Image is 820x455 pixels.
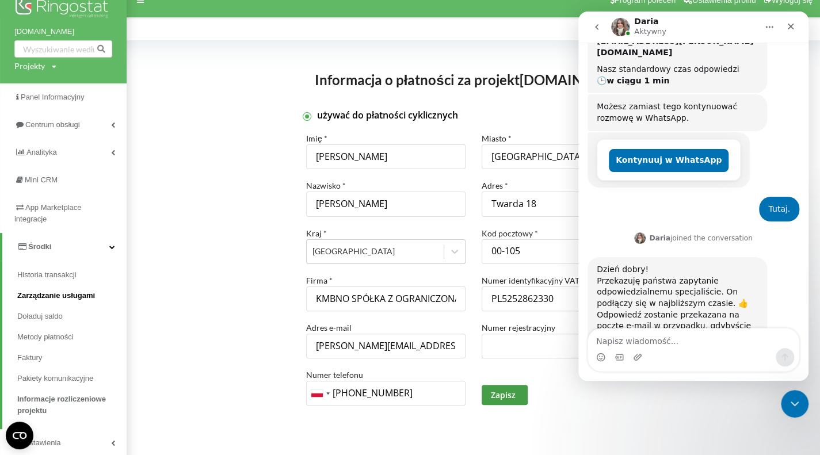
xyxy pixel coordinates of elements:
a: Informacje rozliczeniowe projektu [17,389,127,421]
span: Numer telefonu [306,370,363,380]
span: Zarządzanie usługami [17,290,95,301]
button: Selektor emotek [18,341,27,350]
div: Dzień dobry! Przekazuję państwa zapytanie odpowiedzialnemu specjaliście. On podłączy się w najbli... [9,246,189,338]
span: Numer identyfikacyjny VAT [482,276,579,285]
span: Zapisz [491,389,516,400]
div: user mówi… [9,185,221,220]
button: Kontynuuj w WhatsApp [30,137,150,160]
div: joined the conversation [71,221,174,232]
span: Środki [28,242,51,251]
button: Selektor plików GIF [36,341,45,350]
div: Daria mówi… [9,246,221,364]
span: Informacje rozliczeniowe projektu [17,393,121,416]
span: Imię * [306,133,327,143]
div: Daria mówi… [9,219,221,246]
span: Faktury [17,352,42,364]
span: Adres e-mail [306,323,352,332]
iframe: Intercom live chat [578,12,808,381]
a: Metody płatności [17,327,127,347]
span: Ustawienia [24,438,61,447]
b: w ciągu 1 min [28,64,91,74]
span: Analityka [26,148,57,156]
a: [DOMAIN_NAME] [14,26,112,37]
div: Tutaj. [190,192,212,204]
div: Fin mówi… [9,121,221,185]
div: Nasz standardowy czas odpowiedzi 🕒 [18,52,180,75]
span: Doładuj saldo [17,311,63,322]
div: Telephone country code [307,381,333,405]
span: Historia transakcji [17,269,77,281]
a: Faktury [17,347,127,368]
span: Nazwisko * [306,181,346,190]
img: Profile image for Daria [56,221,67,232]
span: Firma * [306,276,333,285]
div: Kontynuuj w WhatsApp [9,121,171,176]
span: Centrum obsługi [25,120,80,129]
textarea: Napisz wiadomość... [10,317,220,337]
span: Pakiety komunikacyjne [17,373,93,384]
span: Kraj * [306,228,327,238]
iframe: Intercom live chat [781,390,808,418]
button: Załaduj załącznik [55,341,64,350]
div: Projekty [14,60,45,72]
a: Środki [2,233,127,261]
span: Mini CRM [25,175,58,184]
span: Metody płatności [17,331,74,343]
a: Zarządzanie usługami [17,285,127,306]
span: Miasto * [482,133,512,143]
input: Wyszukiwanie według numeru [14,40,112,58]
a: Doładuj saldo [17,306,127,327]
span: Numer rejestracyjny [482,323,555,332]
a: Historia transakcji [17,265,127,285]
h2: [DOMAIN_NAME] [314,71,632,89]
span: Panel Informacyjny [21,93,85,101]
span: Adres * [482,181,508,190]
div: Dzień dobry! ﻿Przekazuję państwa zapytanie odpowiedzialnemu specjaliście. On podłączy się w najbl... [18,253,180,331]
div: Możesz zamiast tego kontynuować rozmowę w WhatsApp. [9,83,189,119]
span: Kod pocztowy * [482,228,538,238]
div: Tutaj. [181,185,221,211]
a: Pakiety komunikacyjne [17,368,127,389]
b: Daria [71,223,91,231]
div: Możesz zamiast tego kontynuować rozmowę w WhatsApp. [18,90,180,112]
button: Open CMP widget [6,422,33,449]
button: Zapisz [482,385,528,405]
span: używać do płatności cyklicznych [317,109,458,121]
div: Fin mówi… [9,83,221,120]
span: Informacja o płatności za projekt [314,71,519,88]
span: App Marketplace integracje [14,203,82,223]
button: Wyślij wiadomość… [197,337,216,355]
